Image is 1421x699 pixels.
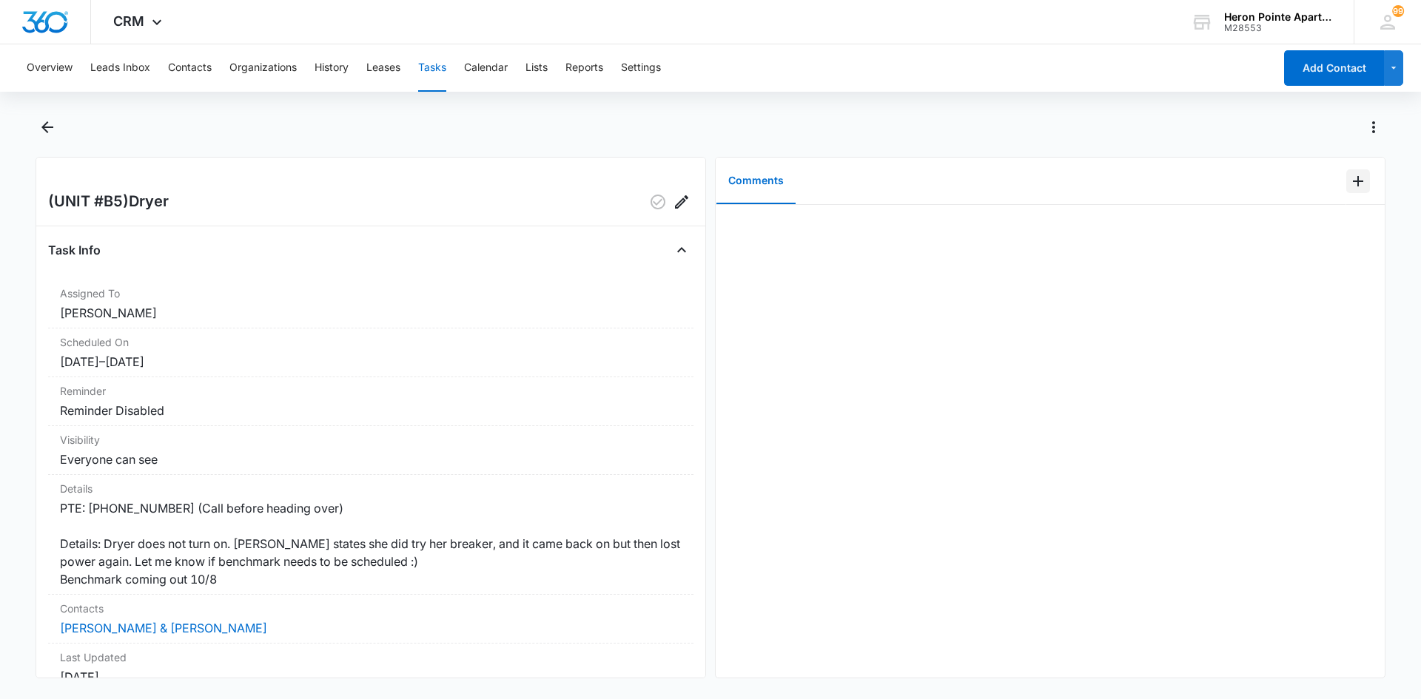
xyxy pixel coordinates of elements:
[168,44,212,92] button: Contacts
[48,377,693,426] div: ReminderReminder Disabled
[60,286,682,301] dt: Assigned To
[366,44,400,92] button: Leases
[525,44,548,92] button: Lists
[1224,11,1332,23] div: account name
[1392,5,1404,17] div: notifications count
[60,402,682,419] dd: Reminder Disabled
[1224,23,1332,33] div: account id
[418,44,446,92] button: Tasks
[48,426,693,475] div: VisibilityEveryone can see
[60,481,682,496] dt: Details
[60,499,682,588] dd: PTE: [PHONE_NUMBER] (Call before heading over) Details: Dryer does not turn on. [PERSON_NAME] sta...
[60,601,682,616] dt: Contacts
[60,334,682,350] dt: Scheduled On
[48,241,101,259] h4: Task Info
[60,304,682,322] dd: [PERSON_NAME]
[113,13,144,29] span: CRM
[90,44,150,92] button: Leads Inbox
[670,238,693,262] button: Close
[60,450,682,468] dd: Everyone can see
[48,280,693,328] div: Assigned To[PERSON_NAME]
[60,353,682,371] dd: [DATE] – [DATE]
[229,44,297,92] button: Organizations
[464,44,508,92] button: Calendar
[36,115,58,139] button: Back
[60,621,267,635] a: [PERSON_NAME] & [PERSON_NAME]
[60,383,682,399] dt: Reminder
[670,190,693,214] button: Edit
[48,595,693,644] div: Contacts[PERSON_NAME] & [PERSON_NAME]
[1392,5,1404,17] span: 99
[60,432,682,448] dt: Visibility
[1346,169,1370,193] button: Add Comment
[60,649,682,665] dt: Last Updated
[1284,50,1384,86] button: Add Contact
[48,328,693,377] div: Scheduled On[DATE]–[DATE]
[565,44,603,92] button: Reports
[60,668,682,686] dd: [DATE]
[621,44,661,92] button: Settings
[716,158,796,204] button: Comments
[1362,115,1385,139] button: Actions
[48,475,693,595] div: DetailsPTE: [PHONE_NUMBER] (Call before heading over) Details: Dryer does not turn on. [PERSON_NA...
[315,44,349,92] button: History
[48,190,169,214] h2: (UNIT #B5)Dryer
[27,44,73,92] button: Overview
[48,644,693,692] div: Last Updated[DATE]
